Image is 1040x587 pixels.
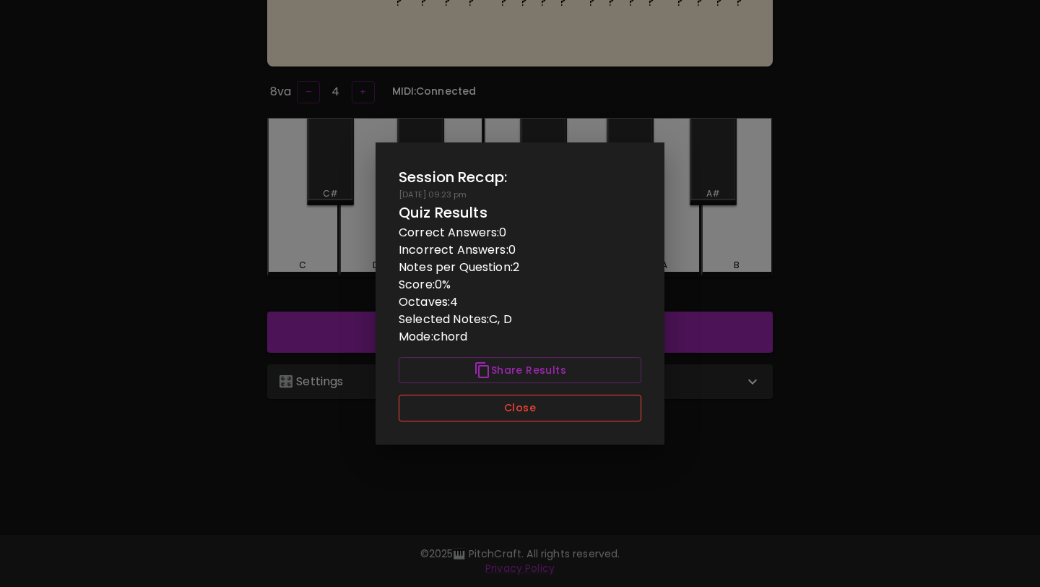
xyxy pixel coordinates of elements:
[399,166,641,189] h2: Session Recap:
[399,395,641,421] button: Close
[399,224,641,241] p: Correct Answers: 0
[399,293,641,311] p: Octaves: 4
[399,189,641,201] p: [DATE] 09:23 pm
[399,328,641,346] p: Mode: chord
[399,311,641,328] p: Selected Notes: C, D
[399,201,641,224] h6: Quiz Results
[399,276,641,293] p: Score: 0 %
[399,241,641,259] p: Incorrect Answers: 0
[399,259,641,276] p: Notes per Question: 2
[399,357,641,384] button: Share Results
